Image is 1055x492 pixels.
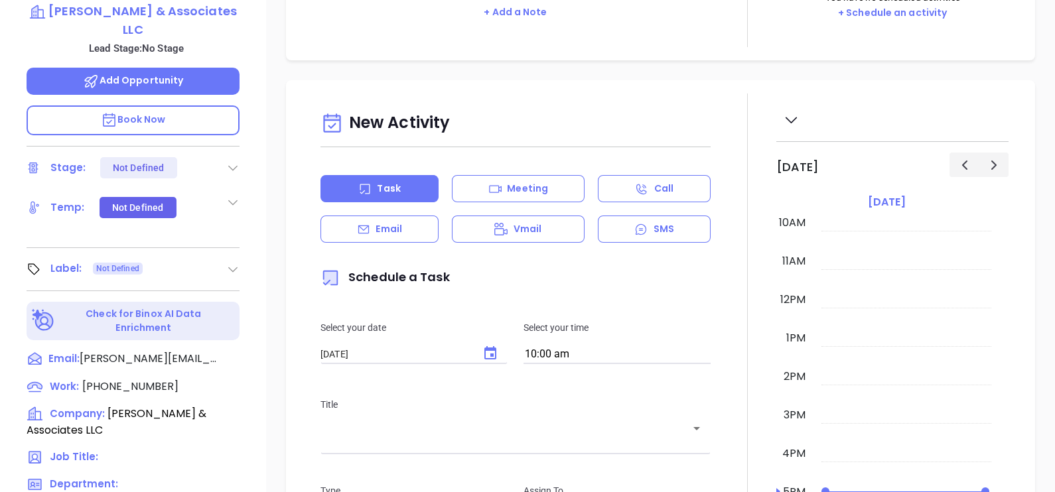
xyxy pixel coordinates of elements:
[320,349,469,360] input: MM/DD/YYYY
[320,107,711,141] div: New Activity
[50,158,86,178] div: Stage:
[101,113,166,126] span: Book Now
[480,5,551,20] button: + Add a Note
[50,198,85,217] div: Temp:
[780,253,808,269] div: 11am
[377,182,400,196] p: Task
[32,309,55,332] img: Ai-Enrich-DaqCidB-.svg
[778,292,808,308] div: 12pm
[50,259,82,278] div: Label:
[83,74,184,87] span: Add Opportunity
[48,351,80,368] span: Email:
[50,477,118,491] span: Department:
[834,5,951,21] button: + Schedule an activity
[654,222,674,236] p: SMS
[776,215,808,231] div: 10am
[113,157,164,178] div: Not Defined
[320,269,450,285] span: Schedule a Task
[50,450,98,463] span: Job Title:
[865,193,908,212] a: [DATE]
[320,397,711,412] p: Title
[524,320,711,335] p: Select your time
[96,261,139,276] span: Not Defined
[781,407,808,423] div: 3pm
[474,338,506,369] button: Choose date, selected date is Oct 9, 2025
[27,406,206,438] span: [PERSON_NAME] & Associates LLC
[514,222,542,236] p: Vmail
[27,2,240,38] a: [PERSON_NAME] & Associates LLC
[82,379,178,394] span: [PHONE_NUMBER]
[784,330,808,346] div: 1pm
[776,160,819,174] h2: [DATE]
[949,153,979,177] button: Previous day
[33,40,240,57] p: Lead Stage: No Stage
[112,197,163,218] div: Not Defined
[687,419,706,438] button: Open
[80,351,219,367] span: [PERSON_NAME][EMAIL_ADDRESS][DOMAIN_NAME]
[780,446,808,461] div: 4pm
[654,182,673,196] p: Call
[507,182,548,196] p: Meeting
[376,222,402,236] p: Email
[50,379,79,393] span: Work:
[320,320,508,335] p: Select your date
[979,153,1009,177] button: Next day
[57,307,230,335] p: Check for Binox AI Data Enrichment
[781,369,808,385] div: 2pm
[50,406,105,420] span: Company:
